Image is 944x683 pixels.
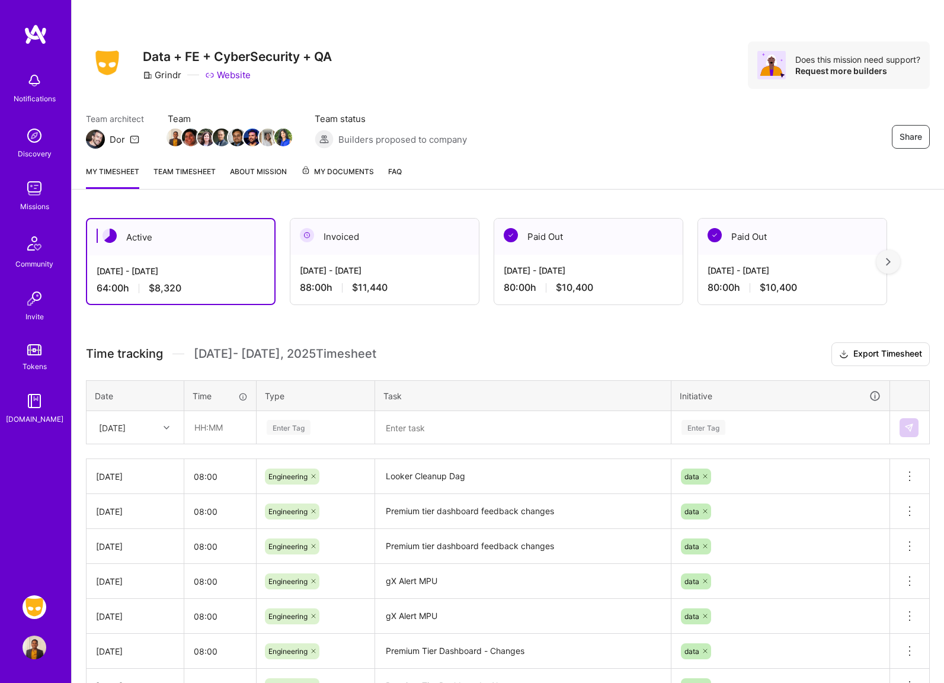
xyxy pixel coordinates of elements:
[504,281,673,294] div: 80:00 h
[143,69,181,81] div: Grindr
[228,129,246,146] img: Team Member Avatar
[23,636,46,659] img: User Avatar
[87,380,184,411] th: Date
[199,127,214,147] a: Team Member Avatar
[213,129,231,146] img: Team Member Avatar
[23,360,47,373] div: Tokens
[268,612,308,621] span: Engineering
[23,389,46,413] img: guide book
[268,507,308,516] span: Engineering
[504,228,518,242] img: Paid Out
[352,281,388,294] span: $11,440
[376,530,670,563] textarea: Premium tier dashboard feedback changes
[99,421,126,434] div: [DATE]
[301,165,374,189] a: My Documents
[300,228,314,242] img: Invoiced
[14,92,56,105] div: Notifications
[684,612,699,621] span: data
[96,505,174,518] div: [DATE]
[143,49,332,64] h3: Data + FE + CyberSecurity + QA
[681,418,725,437] div: Enter Tag
[97,265,265,277] div: [DATE] - [DATE]
[376,495,670,528] textarea: Premium tier dashboard feedback changes
[268,472,308,481] span: Engineering
[244,129,261,146] img: Team Member Avatar
[684,542,699,551] span: data
[24,24,47,45] img: logo
[267,418,311,437] div: Enter Tag
[86,347,163,361] span: Time tracking
[795,54,920,65] div: Does this mission need support?
[290,219,479,255] div: Invoiced
[315,130,334,149] img: Builders proposed to company
[184,636,256,667] input: HH:MM
[185,412,255,443] input: HH:MM
[25,310,44,323] div: Invite
[504,264,673,277] div: [DATE] - [DATE]
[182,129,200,146] img: Team Member Avatar
[23,69,46,92] img: bell
[27,344,41,355] img: tokens
[556,281,593,294] span: $10,400
[276,127,291,147] a: Team Member Avatar
[831,342,930,366] button: Export Timesheet
[708,281,877,294] div: 80:00 h
[96,470,174,483] div: [DATE]
[184,461,256,492] input: HH:MM
[708,264,877,277] div: [DATE] - [DATE]
[184,531,256,562] input: HH:MM
[86,165,139,189] a: My timesheet
[684,507,699,516] span: data
[315,113,467,125] span: Team status
[20,200,49,213] div: Missions
[167,129,184,146] img: Team Member Avatar
[23,177,46,200] img: teamwork
[205,69,251,81] a: Website
[183,127,199,147] a: Team Member Avatar
[760,281,797,294] span: $10,400
[168,127,183,147] a: Team Member Avatar
[338,133,467,146] span: Builders proposed to company
[376,600,670,633] textarea: gX Alert MPU
[757,51,786,79] img: Avatar
[143,70,152,80] i: icon CompanyGray
[245,127,260,147] a: Team Member Avatar
[268,542,308,551] span: Engineering
[274,129,292,146] img: Team Member Avatar
[103,229,117,243] img: Active
[96,610,174,623] div: [DATE]
[193,390,248,402] div: Time
[698,219,887,255] div: Paid Out
[20,595,49,619] a: Grindr: Data + FE + CyberSecurity + QA
[149,282,181,294] span: $8,320
[684,577,699,586] span: data
[87,219,274,255] div: Active
[708,228,722,242] img: Paid Out
[229,127,245,147] a: Team Member Avatar
[197,129,215,146] img: Team Member Avatar
[259,129,277,146] img: Team Member Avatar
[168,113,291,125] span: Team
[886,258,891,266] img: right
[96,540,174,553] div: [DATE]
[900,131,922,143] span: Share
[86,47,129,79] img: Company Logo
[184,566,256,597] input: HH:MM
[375,380,671,411] th: Task
[376,635,670,668] textarea: Premium Tier Dashboard - Changes
[86,113,144,125] span: Team architect
[839,348,849,361] i: icon Download
[230,165,287,189] a: About Mission
[300,281,469,294] div: 88:00 h
[680,389,881,403] div: Initiative
[18,147,52,160] div: Discovery
[110,133,125,146] div: Dor
[268,577,308,586] span: Engineering
[300,264,469,277] div: [DATE] - [DATE]
[892,125,930,149] button: Share
[96,645,174,658] div: [DATE]
[20,636,49,659] a: User Avatar
[194,347,376,361] span: [DATE] - [DATE] , 2025 Timesheet
[6,413,63,425] div: [DOMAIN_NAME]
[684,472,699,481] span: data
